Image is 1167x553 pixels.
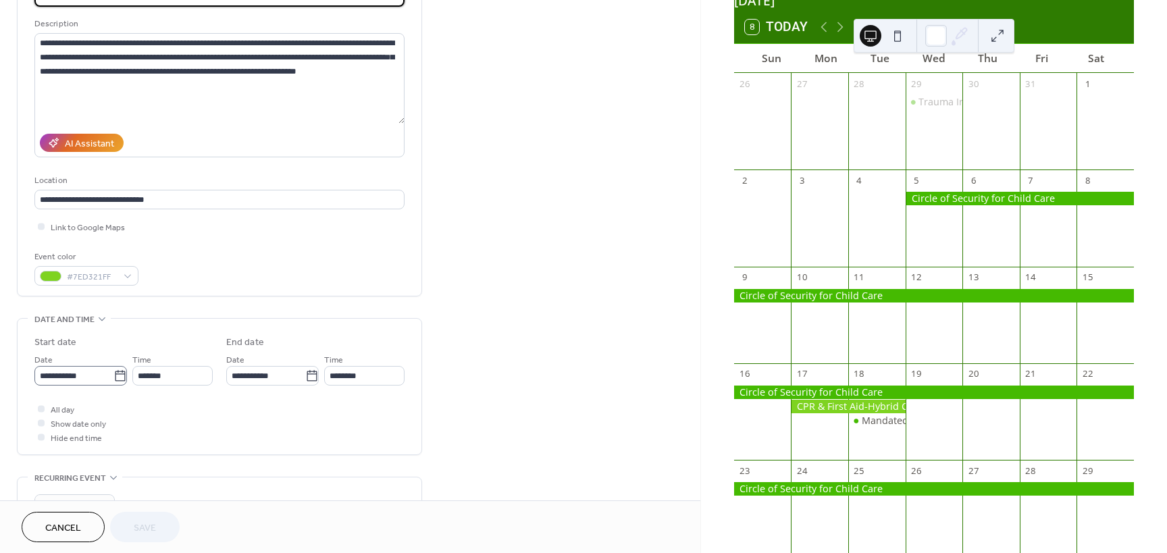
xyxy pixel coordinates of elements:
[853,368,865,380] div: 18
[848,414,906,427] div: Mandated Reporter
[226,336,264,350] div: End date
[51,221,125,235] span: Link to Google Maps
[910,78,923,90] div: 29
[967,368,979,380] div: 20
[853,78,865,90] div: 28
[1082,465,1094,477] div: 29
[734,289,1134,302] div: Circle of Security for Child Care
[796,271,808,284] div: 10
[740,16,813,38] button: 8Today
[1082,175,1094,187] div: 8
[796,368,808,380] div: 17
[1082,271,1094,284] div: 15
[226,353,244,367] span: Date
[1025,368,1037,380] div: 21
[34,353,53,367] span: Date
[739,465,751,477] div: 23
[22,512,105,542] button: Cancel
[796,175,808,187] div: 3
[967,78,979,90] div: 30
[734,386,1134,399] div: Circle of Security for Child Care
[739,271,751,284] div: 9
[910,175,923,187] div: 5
[799,44,853,73] div: Mon
[734,482,1134,496] div: Circle of Security for Child Care
[967,175,979,187] div: 6
[132,353,151,367] span: Time
[51,403,74,417] span: All day
[45,521,81,535] span: Cancel
[739,368,751,380] div: 16
[853,465,865,477] div: 25
[1082,368,1094,380] div: 22
[34,471,106,485] span: Recurring event
[65,137,114,151] div: AI Assistant
[40,498,90,513] span: Do not repeat
[745,44,799,73] div: Sun
[34,174,402,188] div: Location
[1015,44,1069,73] div: Fri
[910,465,923,477] div: 26
[910,271,923,284] div: 12
[918,95,1022,109] div: Trauma Informed Care
[791,400,905,413] div: CPR & First Aid-Hybrid Class
[51,431,102,446] span: Hide end time
[40,134,124,152] button: AI Assistant
[967,465,979,477] div: 27
[324,353,343,367] span: Time
[34,313,95,327] span: Date and time
[796,465,808,477] div: 24
[967,271,979,284] div: 13
[34,17,402,31] div: Description
[910,368,923,380] div: 19
[34,336,76,350] div: Start date
[1082,78,1094,90] div: 1
[51,417,106,431] span: Show date only
[862,414,952,427] div: Mandated Reporter
[1025,271,1037,284] div: 14
[1025,78,1037,90] div: 31
[961,44,1015,73] div: Thu
[739,175,751,187] div: 2
[853,44,907,73] div: Tue
[1069,44,1123,73] div: Sat
[853,175,865,187] div: 4
[34,250,136,264] div: Event color
[853,271,865,284] div: 11
[739,78,751,90] div: 26
[1025,175,1037,187] div: 7
[67,270,117,284] span: #7ED321FF
[796,78,808,90] div: 27
[1025,465,1037,477] div: 28
[906,95,963,109] div: Trauma Informed Care
[906,192,1134,205] div: Circle of Security for Child Care
[907,44,961,73] div: Wed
